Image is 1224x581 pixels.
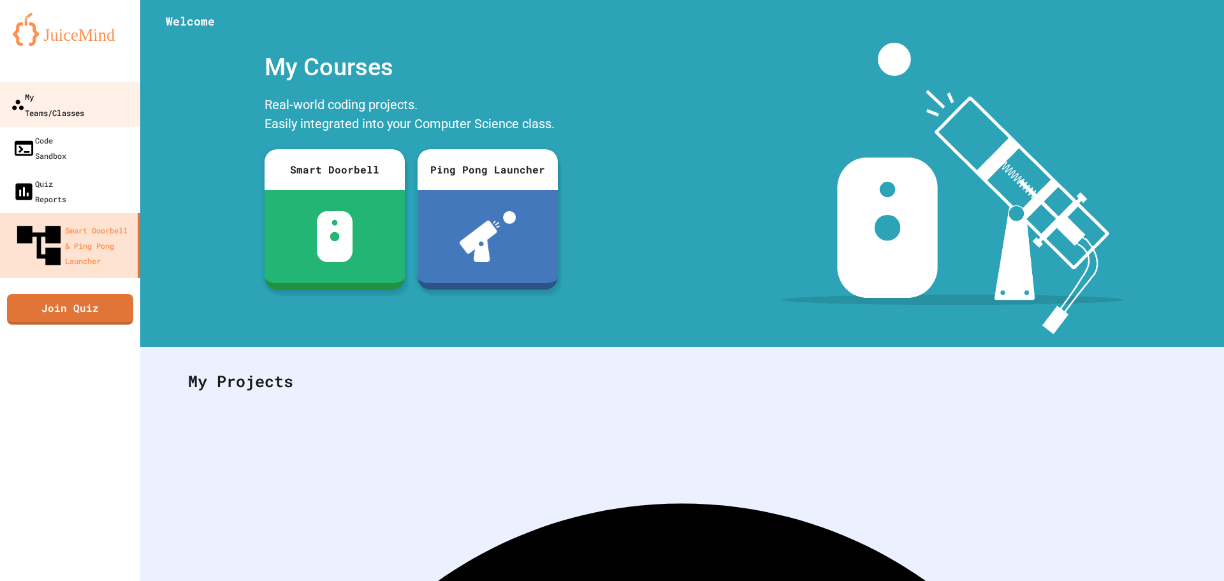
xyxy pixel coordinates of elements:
div: My Projects [175,357,1189,406]
div: My Teams/Classes [11,89,84,120]
div: Smart Doorbell & Ping Pong Launcher [13,219,133,272]
img: ppl-with-ball.png [460,211,516,262]
div: Ping Pong Launcher [418,149,558,190]
img: banner-image-my-projects.png [782,43,1124,334]
div: Quiz Reports [13,176,66,207]
div: My Courses [258,43,564,92]
img: sdb-white.svg [317,211,353,262]
a: Join Quiz [7,294,133,325]
div: Real-world coding projects. Easily integrated into your Computer Science class. [258,92,564,140]
div: Code Sandbox [13,133,66,163]
img: logo-orange.svg [13,13,127,46]
div: Smart Doorbell [265,149,405,190]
